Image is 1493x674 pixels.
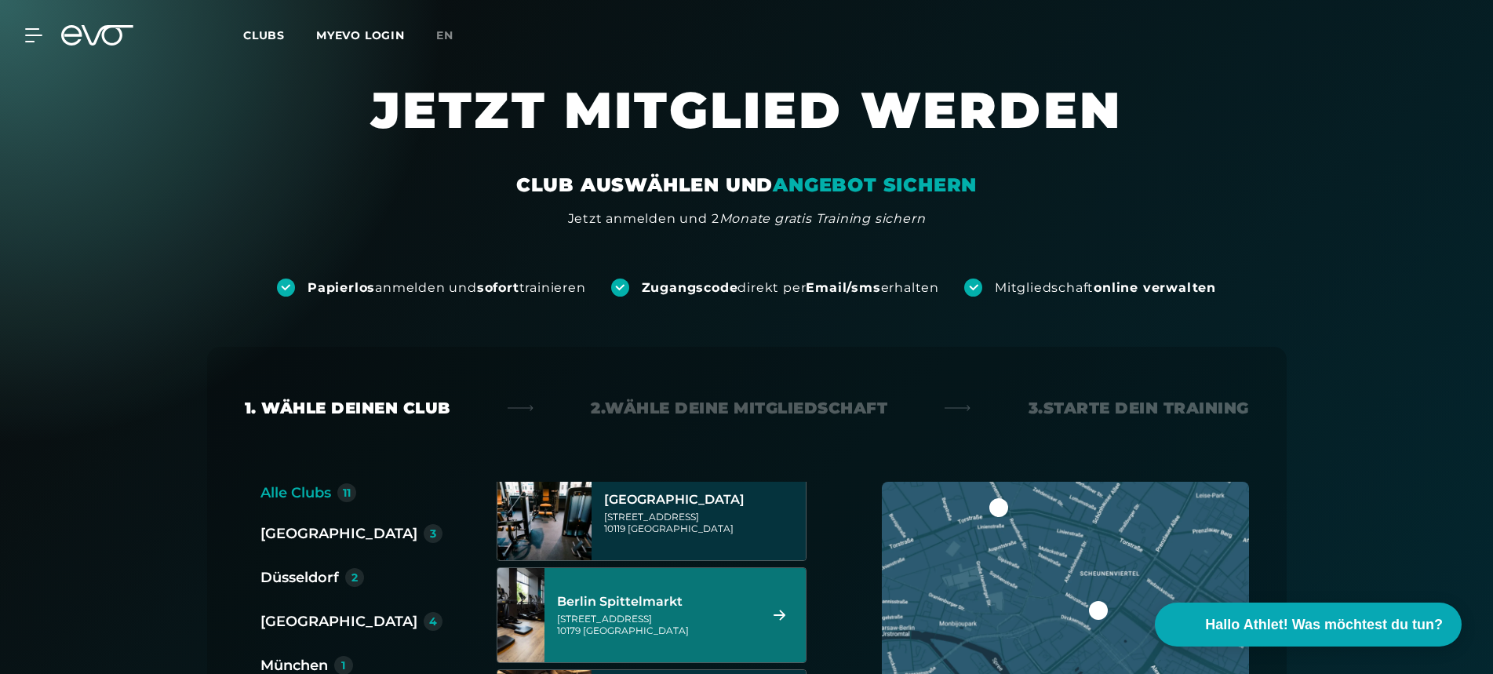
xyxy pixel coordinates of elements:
div: [STREET_ADDRESS] 10119 [GEOGRAPHIC_DATA] [604,511,801,534]
span: Hallo Athlet! Was möchtest du tun? [1205,614,1443,636]
div: [STREET_ADDRESS] 10179 [GEOGRAPHIC_DATA] [557,613,754,636]
em: ANGEBOT SICHERN [773,173,977,196]
h1: JETZT MITGLIED WERDEN [276,78,1218,173]
div: 11 [343,487,351,498]
em: Monate gratis Training sichern [719,211,926,226]
div: 3 [430,528,436,539]
span: Clubs [243,28,285,42]
div: Düsseldorf [260,567,339,588]
img: Berlin Rosenthaler Platz [497,466,592,560]
a: MYEVO LOGIN [316,28,405,42]
div: 2. Wähle deine Mitgliedschaft [591,397,887,419]
span: en [436,28,453,42]
div: [GEOGRAPHIC_DATA] [260,523,417,545]
a: Clubs [243,27,316,42]
div: CLUB AUSWÄHLEN UND [516,173,977,198]
div: Alle Clubs [260,482,331,504]
strong: Zugangscode [642,280,738,295]
div: Jetzt anmelden und 2 [568,209,926,228]
strong: online verwalten [1094,280,1216,295]
div: [GEOGRAPHIC_DATA] [260,610,417,632]
img: Berlin Spittelmarkt [474,568,568,662]
a: en [436,27,472,45]
div: 2 [351,572,358,583]
div: Mitgliedschaft [995,279,1216,297]
div: [GEOGRAPHIC_DATA] [604,492,801,508]
strong: Email/sms [806,280,880,295]
div: Berlin Spittelmarkt [557,594,754,610]
strong: sofort [477,280,519,295]
div: 1. Wähle deinen Club [245,397,450,419]
div: anmelden und trainieren [308,279,586,297]
strong: Papierlos [308,280,375,295]
div: 1 [341,660,345,671]
button: Hallo Athlet! Was möchtest du tun? [1155,603,1462,647]
div: 4 [429,616,437,627]
div: direkt per erhalten [642,279,939,297]
div: 3. Starte dein Training [1029,397,1249,419]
